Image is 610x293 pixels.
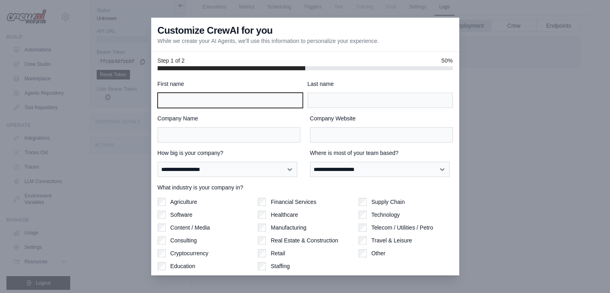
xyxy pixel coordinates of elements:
label: Telecom / Utilities / Petro [371,224,433,232]
h3: Customize CrewAI for you [158,24,273,37]
label: Company Website [310,114,453,122]
label: Cryptocurrency [170,249,209,257]
label: Supply Chain [371,198,405,206]
label: Retail [271,249,285,257]
label: Where is most of your team based? [310,149,453,157]
iframe: Chat Widget [570,254,610,293]
label: Education [170,262,195,270]
span: 50% [441,57,452,65]
label: Content / Media [170,224,210,232]
label: Healthcare [271,211,298,219]
label: Travel & Leisure [371,236,412,244]
label: Technology [371,211,400,219]
span: Step 1 of 2 [158,57,185,65]
label: Software [170,211,193,219]
label: What industry is your company in? [158,183,453,191]
label: Last name [308,80,453,88]
p: While we create your AI Agents, we'll use this information to personalize your experience. [158,37,379,45]
label: Financial Services [271,198,316,206]
label: First name [158,80,303,88]
label: Company Name [158,114,300,122]
label: Consulting [170,236,197,244]
label: Agriculture [170,198,197,206]
label: Staffing [271,262,290,270]
label: Other [371,249,385,257]
label: Real Estate & Construction [271,236,338,244]
label: Manufacturing [271,224,306,232]
label: How big is your company? [158,149,300,157]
